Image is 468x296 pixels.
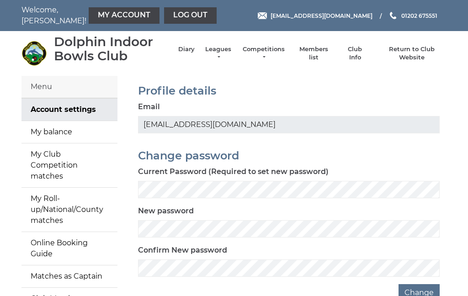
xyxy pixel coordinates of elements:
[138,206,194,217] label: New password
[294,45,332,62] a: Members list
[342,45,368,62] a: Club Info
[138,85,440,97] h2: Profile details
[138,101,160,112] label: Email
[21,265,117,287] a: Matches as Captain
[164,7,217,24] a: Log out
[178,45,195,53] a: Diary
[21,232,117,265] a: Online Booking Guide
[21,5,191,26] nav: Welcome, [PERSON_NAME]!
[390,12,396,19] img: Phone us
[388,11,437,20] a: Phone us 01202 675551
[54,35,169,63] div: Dolphin Indoor Bowls Club
[138,245,227,256] label: Confirm New password
[21,188,117,232] a: My Roll-up/National/County matches
[21,76,117,98] div: Menu
[401,12,437,19] span: 01202 675551
[258,12,267,19] img: Email
[271,12,372,19] span: [EMAIL_ADDRESS][DOMAIN_NAME]
[21,99,117,121] a: Account settings
[21,121,117,143] a: My balance
[378,45,447,62] a: Return to Club Website
[89,7,160,24] a: My Account
[138,166,329,177] label: Current Password (Required to set new password)
[258,11,372,20] a: Email [EMAIL_ADDRESS][DOMAIN_NAME]
[21,41,47,66] img: Dolphin Indoor Bowls Club
[242,45,286,62] a: Competitions
[138,150,440,162] h2: Change password
[204,45,233,62] a: Leagues
[21,143,117,187] a: My Club Competition matches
